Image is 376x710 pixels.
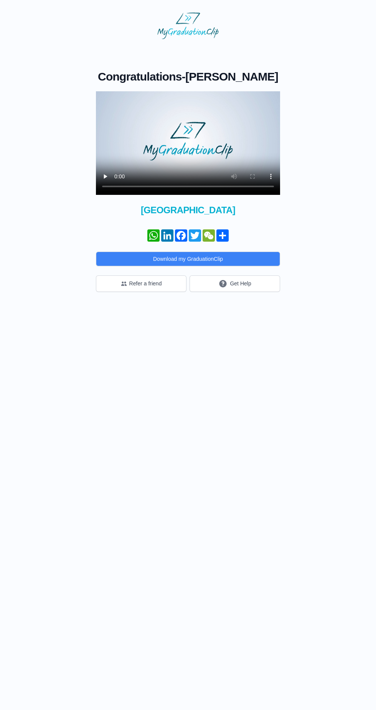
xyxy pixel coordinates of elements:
[96,204,280,216] span: [GEOGRAPHIC_DATA]
[160,229,174,242] a: LinkedIn
[216,229,229,242] a: Share
[98,70,182,83] span: Congratulations
[96,275,186,292] button: Refer a friend
[157,12,219,39] img: MyGraduationClip
[190,275,280,292] button: Get Help
[147,229,160,242] a: WhatsApp
[174,229,188,242] a: Facebook
[96,252,280,266] button: Download my GraduationClip
[202,229,216,242] a: WeChat
[96,70,280,84] h1: -
[185,70,278,83] span: [PERSON_NAME]
[188,229,202,242] a: Twitter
